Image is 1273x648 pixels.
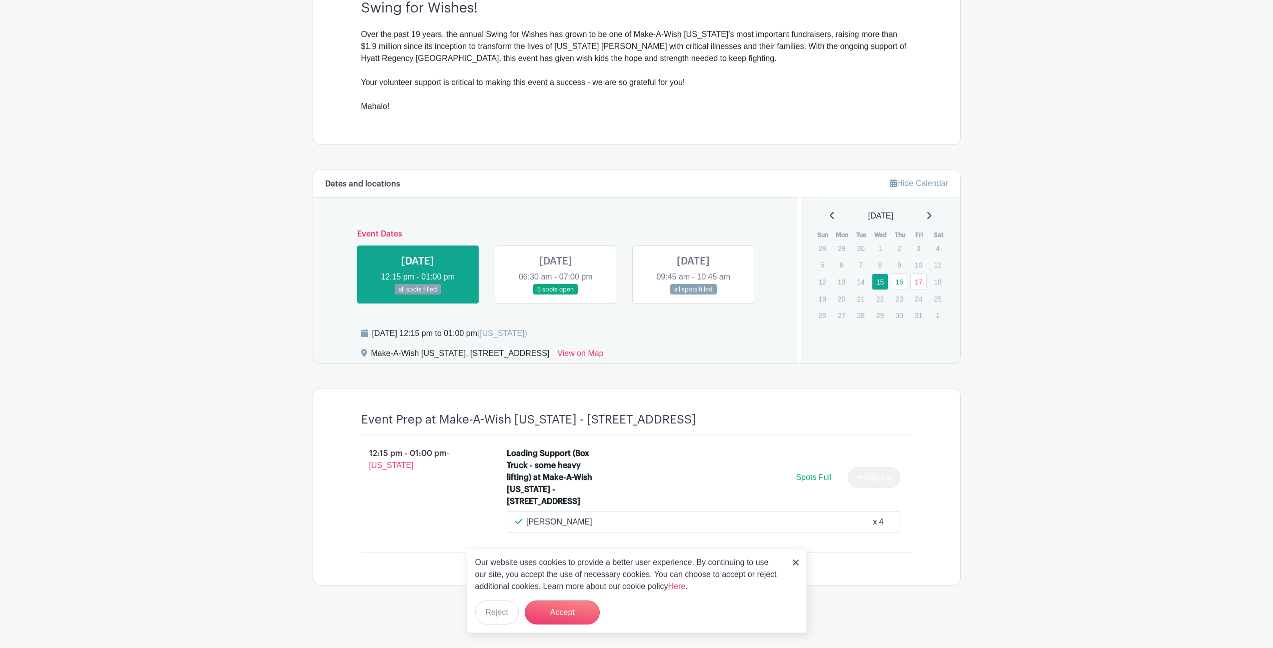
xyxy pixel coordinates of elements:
[872,257,888,272] p: 8
[814,291,830,306] p: 19
[868,210,893,222] span: [DATE]
[852,307,869,323] p: 28
[890,179,948,187] a: Hide Calendar
[872,273,888,290] a: 15
[361,28,912,112] div: Over the past 19 years, the annual Swing for Wishes has grown to be one of Make-A-Wish [US_STATE]...
[833,240,850,256] p: 29
[872,291,888,306] p: 22
[910,230,929,240] th: Fri
[910,240,927,256] p: 3
[852,240,869,256] p: 30
[833,230,852,240] th: Mon
[525,600,600,624] button: Accept
[814,240,830,256] p: 28
[372,327,527,339] div: [DATE] 12:15 pm to 01:00 pm
[929,291,946,306] p: 25
[910,307,927,323] p: 31
[325,179,400,189] h6: Dates and locations
[814,274,830,289] p: 12
[371,347,550,363] div: Make-A-Wish [US_STATE], [STREET_ADDRESS]
[929,307,946,323] p: 1
[872,307,888,323] p: 29
[910,257,927,272] p: 10
[361,412,696,427] h4: Event Prep at Make-A-Wish [US_STATE] - [STREET_ADDRESS]
[557,347,603,363] a: View on Map
[890,230,910,240] th: Thu
[526,516,592,528] p: [PERSON_NAME]
[929,230,948,240] th: Sat
[891,273,907,290] a: 16
[813,230,833,240] th: Sun
[477,329,527,337] span: ([US_STATE])
[852,257,869,272] p: 7
[833,291,850,306] p: 20
[929,257,946,272] p: 11
[349,229,763,239] h6: Event Dates
[872,240,888,256] p: 1
[871,230,891,240] th: Wed
[833,257,850,272] p: 6
[891,240,907,256] p: 2
[793,559,799,565] img: close_button-5f87c8562297e5c2d7936805f587ecaba9071eb48480494691a3f1689db116b3.svg
[873,516,883,528] div: x 4
[833,274,850,289] p: 13
[475,600,519,624] button: Reject
[929,274,946,289] p: 18
[852,291,869,306] p: 21
[814,307,830,323] p: 26
[852,230,871,240] th: Tue
[507,447,593,507] div: Loading Support (Box Truck - some heavy lifting) at Make-A-Wish [US_STATE] - [STREET_ADDRESS]
[910,273,927,290] a: 17
[891,257,907,272] p: 9
[796,473,831,481] span: Spots Full
[852,274,869,289] p: 14
[814,257,830,272] p: 5
[833,307,850,323] p: 27
[891,291,907,306] p: 23
[929,240,946,256] p: 4
[910,291,927,306] p: 24
[475,556,782,592] p: Our website uses cookies to provide a better user experience. By continuing to use our site, you ...
[345,443,491,475] p: 12:15 pm - 01:00 pm
[891,307,907,323] p: 30
[668,582,686,590] a: Here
